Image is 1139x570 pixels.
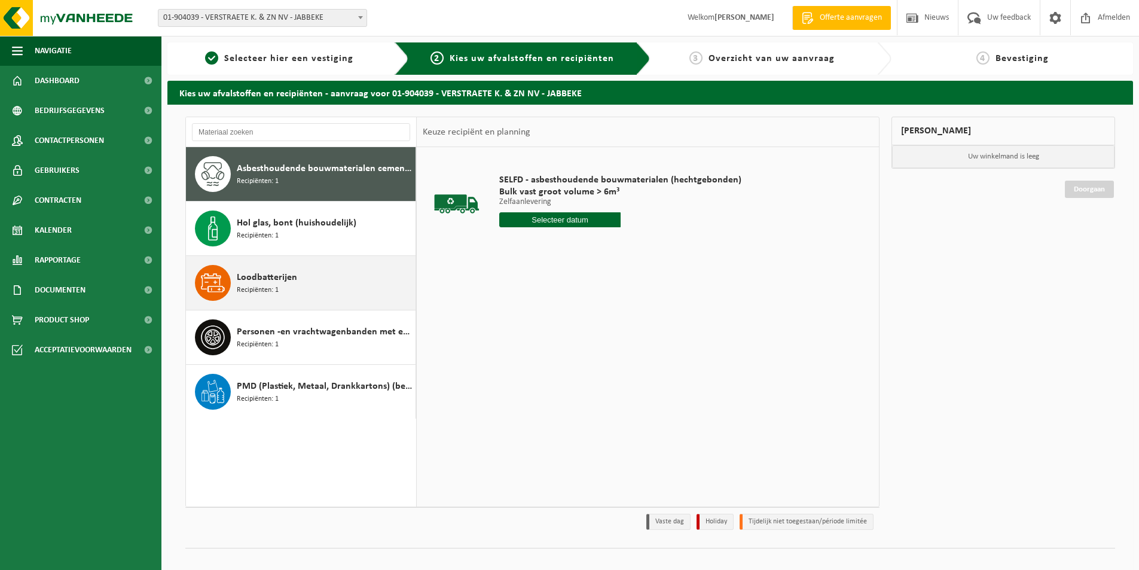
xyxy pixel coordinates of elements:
input: Materiaal zoeken [192,123,410,141]
span: 1 [205,51,218,65]
a: 1Selecteer hier een vestiging [173,51,385,66]
span: Recipiënten: 1 [237,230,279,242]
span: Dashboard [35,66,80,96]
button: PMD (Plastiek, Metaal, Drankkartons) (bedrijven) Recipiënten: 1 [186,365,416,419]
h2: Kies uw afvalstoffen en recipiënten - aanvraag voor 01-904039 - VERSTRAETE K. & ZN NV - JABBEKE [167,81,1133,104]
li: Vaste dag [646,514,691,530]
div: [PERSON_NAME] [891,117,1115,145]
li: Holiday [697,514,734,530]
div: Keuze recipiënt en planning [417,117,536,147]
span: 2 [430,51,444,65]
span: 3 [689,51,703,65]
span: 01-904039 - VERSTRAETE K. & ZN NV - JABBEKE [158,10,367,26]
input: Selecteer datum [499,212,621,227]
span: Product Shop [35,305,89,335]
span: Loodbatterijen [237,270,297,285]
li: Tijdelijk niet toegestaan/période limitée [740,514,874,530]
p: Uw winkelmand is leeg [892,145,1114,168]
span: Personen -en vrachtwagenbanden met en zonder velg [237,325,413,339]
button: Personen -en vrachtwagenbanden met en zonder velg Recipiënten: 1 [186,310,416,365]
span: Selecteer hier een vestiging [224,54,353,63]
span: Bevestiging [996,54,1049,63]
a: Doorgaan [1065,181,1114,198]
span: Kies uw afvalstoffen en recipiënten [450,54,614,63]
span: SELFD - asbesthoudende bouwmaterialen (hechtgebonden) [499,174,741,186]
span: Navigatie [35,36,72,66]
span: 01-904039 - VERSTRAETE K. & ZN NV - JABBEKE [158,9,367,27]
span: Recipiënten: 1 [237,339,279,350]
span: Recipiënten: 1 [237,176,279,187]
span: 4 [976,51,990,65]
span: Rapportage [35,245,81,275]
span: Acceptatievoorwaarden [35,335,132,365]
span: Offerte aanvragen [817,12,885,24]
span: PMD (Plastiek, Metaal, Drankkartons) (bedrijven) [237,379,413,394]
button: Loodbatterijen Recipiënten: 1 [186,256,416,310]
span: Bedrijfsgegevens [35,96,105,126]
span: Bulk vast groot volume > 6m³ [499,186,741,198]
button: Hol glas, bont (huishoudelijk) Recipiënten: 1 [186,202,416,256]
span: Hol glas, bont (huishoudelijk) [237,216,356,230]
span: Contactpersonen [35,126,104,156]
strong: [PERSON_NAME] [714,13,774,22]
button: Asbesthoudende bouwmaterialen cementgebonden (hechtgebonden) Recipiënten: 1 [186,147,416,202]
span: Overzicht van uw aanvraag [709,54,835,63]
p: Zelfaanlevering [499,198,741,206]
span: Recipiënten: 1 [237,394,279,405]
span: Recipiënten: 1 [237,285,279,296]
span: Kalender [35,215,72,245]
a: Offerte aanvragen [792,6,891,30]
span: Documenten [35,275,85,305]
span: Asbesthoudende bouwmaterialen cementgebonden (hechtgebonden) [237,161,413,176]
span: Gebruikers [35,156,80,185]
span: Contracten [35,185,81,215]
